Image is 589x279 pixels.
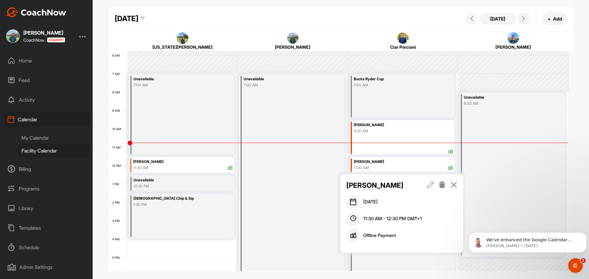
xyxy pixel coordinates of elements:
[109,127,127,131] div: 10 AM
[397,32,409,44] img: square_b4d54992daa58f12b60bc3814c733fd4.jpg
[17,131,90,144] div: My Calendar
[109,109,126,112] div: 9 AM
[548,16,551,22] span: +
[23,37,65,43] div: CoachNow
[363,198,378,205] span: [DATE]
[468,44,559,50] div: [PERSON_NAME]
[3,181,90,196] div: Programs
[109,54,126,57] div: 6 AM
[133,158,233,165] div: [PERSON_NAME]
[133,177,215,184] div: Unavailable
[3,53,90,68] div: Home
[464,94,546,101] div: Unavailable
[20,24,113,29] p: Message from Alex, sent 1d ago
[354,122,453,129] div: [PERSON_NAME]
[357,44,449,50] div: Ciar Porciani
[479,13,516,25] button: [DATE]
[3,73,90,88] div: Feed
[133,202,215,207] div: 1:30 PM
[109,164,127,168] div: 12 PM
[109,145,127,149] div: 11 AM
[354,165,369,171] div: 11:30 AM
[109,219,126,223] div: 3 PM
[354,158,453,165] div: [PERSON_NAME]
[6,7,66,17] img: CoachNow
[109,72,126,76] div: 7 AM
[133,183,215,189] div: 12:30 PM
[354,128,368,134] div: 9:30 AM
[3,92,90,107] div: Activity
[3,240,90,255] div: Schedule
[3,112,90,127] div: Calendar
[20,18,111,84] span: We've enhanced the Google Calendar integration for a more seamless experience. If you haven't lin...
[115,13,138,24] div: [DATE]
[6,29,20,43] img: square_e7f01a7cdd3d5cba7fa3832a10add056.jpg
[3,201,90,216] div: Library
[507,32,519,44] img: square_909ed3242d261a915dd01046af216775.jpg
[3,259,90,275] div: Admin Settings
[464,101,546,106] div: 8:00 AM
[354,76,436,83] div: Bucks Ryder Cup
[17,144,90,157] div: Facility Calendar
[287,32,299,44] img: square_e7f01a7cdd3d5cba7fa3832a10add056.jpg
[133,165,148,171] div: 11:30 AM
[346,180,415,190] p: [PERSON_NAME]
[133,195,215,202] div: [DEMOGRAPHIC_DATA] Chip & Sip
[3,161,90,177] div: Billing
[244,82,325,88] div: 7:00 AM
[568,258,583,273] iframe: Intercom live chat
[363,215,422,222] span: 11:30 AM - 12:30 PM GMT+1
[133,82,215,88] div: 7:00 AM
[247,44,339,50] div: [PERSON_NAME]
[137,44,229,50] div: [US_STATE][PERSON_NAME]
[23,30,65,35] div: [PERSON_NAME]
[466,220,589,262] iframe: Intercom notifications message
[47,37,65,43] img: CoachNow acadmey
[581,258,586,263] span: 1
[177,32,188,44] img: square_97d7065dee9584326f299e5bc88bd91d.jpg
[3,220,90,236] div: Templates
[354,82,436,88] div: 7:00 AM
[109,90,126,94] div: 8 AM
[109,256,126,259] div: 5 PM
[109,182,125,186] div: 1 PM
[133,76,215,83] div: Unavailable
[109,201,126,204] div: 2 PM
[109,237,126,241] div: 4 PM
[244,76,325,83] div: Unavailable
[363,232,396,239] p: Offline Payment
[542,12,567,25] button: +Add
